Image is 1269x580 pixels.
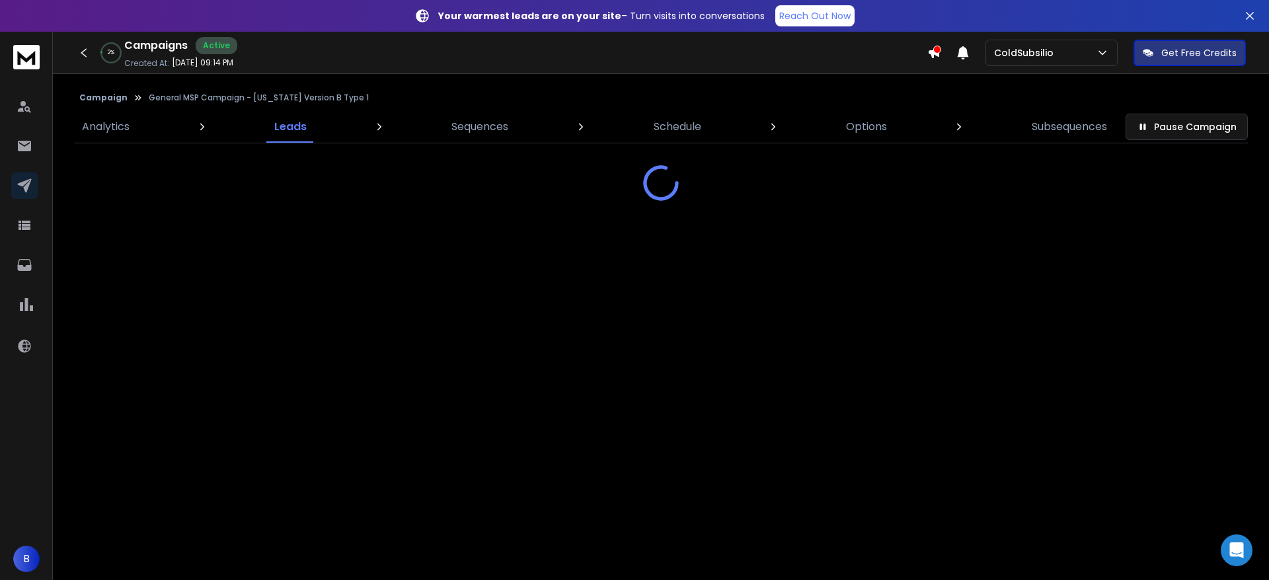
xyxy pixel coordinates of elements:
a: Analytics [74,111,137,143]
strong: Your warmest leads are on your site [438,9,621,22]
p: Created At: [124,58,169,69]
button: B [13,546,40,572]
p: ColdSubsilio [994,46,1059,59]
img: logo [13,45,40,69]
div: Active [196,37,237,54]
div: Open Intercom Messenger [1221,534,1252,566]
a: Reach Out Now [775,5,855,26]
p: – Turn visits into conversations [438,9,765,22]
p: Leads [274,119,307,135]
p: Get Free Credits [1161,46,1237,59]
a: Options [838,111,895,143]
p: 2 % [108,49,114,57]
p: [DATE] 09:14 PM [172,57,233,68]
p: Subsequences [1032,119,1107,135]
a: Subsequences [1024,111,1115,143]
p: Reach Out Now [779,9,851,22]
h1: Campaigns [124,38,188,54]
a: Schedule [646,111,709,143]
p: Options [846,119,887,135]
a: Sequences [443,111,516,143]
button: Get Free Credits [1134,40,1246,66]
p: Analytics [82,119,130,135]
p: Sequences [451,119,508,135]
button: Campaign [79,92,128,103]
p: General MSP Campaign - [US_STATE] Version B Type 1 [149,92,369,103]
a: Leads [266,111,315,143]
button: Pause Campaign [1126,114,1248,140]
p: Schedule [654,119,701,135]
